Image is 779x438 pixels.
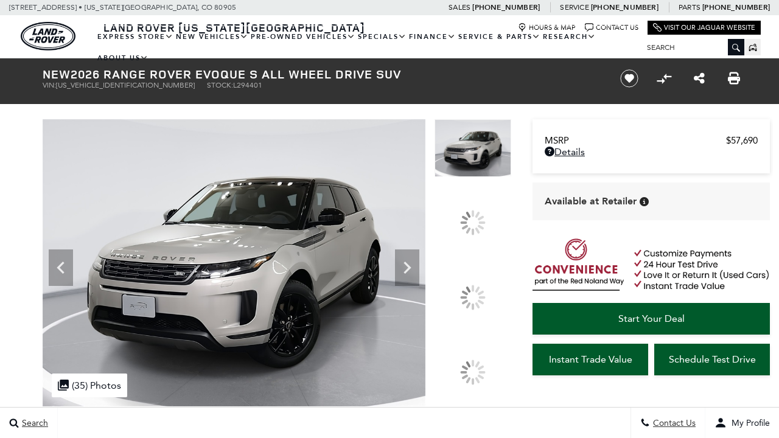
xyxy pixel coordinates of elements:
[408,26,457,47] a: Finance
[96,47,150,69] a: About Us
[457,26,542,47] a: Service & Parts
[96,26,175,47] a: EXPRESS STORE
[653,23,755,32] a: Visit Our Jaguar Website
[250,26,357,47] a: Pre-Owned Vehicles
[638,40,744,55] input: Search
[533,303,770,335] a: Start Your Deal
[702,2,770,12] a: [PHONE_NUMBER]
[655,69,673,88] button: Compare vehicle
[640,197,649,206] div: Vehicle is in stock and ready for immediate delivery. Due to demand, availability is subject to c...
[542,26,597,47] a: Research
[728,71,740,86] a: Print this New 2026 Range Rover Evoque S All Wheel Drive SUV
[96,26,638,69] nav: Main Navigation
[43,68,599,81] h1: 2026 Range Rover Evoque S All Wheel Drive SUV
[549,353,632,365] span: Instant Trade Value
[654,344,770,375] a: Schedule Test Drive
[726,135,758,146] span: $57,690
[533,344,648,375] a: Instant Trade Value
[21,22,75,50] img: Land Rover
[56,81,195,89] span: [US_VEHICLE_IDENTIFICATION_NUMBER]
[96,20,372,35] a: Land Rover [US_STATE][GEOGRAPHIC_DATA]
[207,81,233,89] span: Stock:
[357,26,408,47] a: Specials
[618,313,685,324] span: Start Your Deal
[9,3,236,12] a: [STREET_ADDRESS] • [US_STATE][GEOGRAPHIC_DATA], CO 80905
[560,3,589,12] span: Service
[650,418,696,428] span: Contact Us
[679,3,700,12] span: Parts
[43,66,71,82] strong: New
[545,135,726,146] span: MSRP
[669,353,756,365] span: Schedule Test Drive
[694,71,705,86] a: Share this New 2026 Range Rover Evoque S All Wheel Drive SUV
[435,119,511,177] img: New 2026 Seoul Pearl Silver LAND ROVER S image 1
[43,119,425,406] img: New 2026 Seoul Pearl Silver LAND ROVER S image 1
[616,69,643,88] button: Save vehicle
[233,81,262,89] span: L294401
[52,374,127,397] div: (35) Photos
[545,146,758,158] a: Details
[727,418,770,428] span: My Profile
[591,2,658,12] a: [PHONE_NUMBER]
[43,81,56,89] span: VIN:
[705,408,779,438] button: user-profile-menu
[472,2,540,12] a: [PHONE_NUMBER]
[585,23,638,32] a: Contact Us
[175,26,250,47] a: New Vehicles
[449,3,470,12] span: Sales
[545,135,758,146] a: MSRP $57,690
[19,418,48,428] span: Search
[518,23,576,32] a: Hours & Map
[545,195,637,208] span: Available at Retailer
[103,20,365,35] span: Land Rover [US_STATE][GEOGRAPHIC_DATA]
[21,22,75,50] a: land-rover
